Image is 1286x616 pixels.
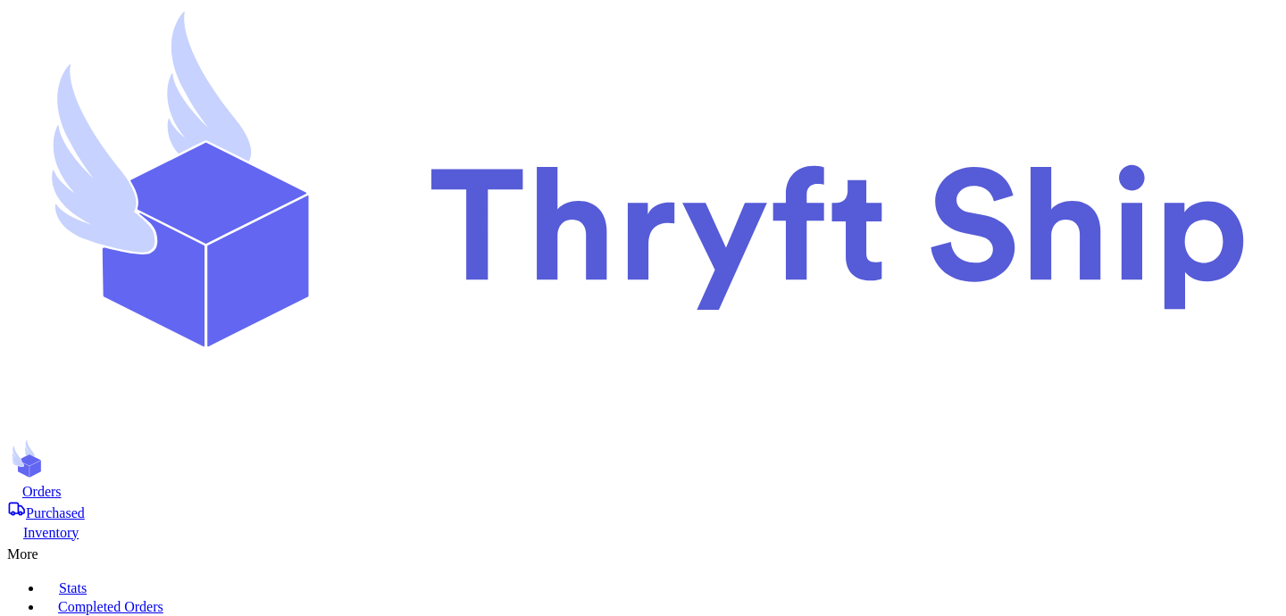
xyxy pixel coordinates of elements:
a: Completed Orders [43,596,1279,615]
span: Completed Orders [58,599,163,614]
span: Orders [22,484,62,499]
span: Stats [59,580,87,595]
a: Stats [43,577,1279,596]
div: More [7,541,1279,562]
a: Purchased [7,500,1279,521]
span: Purchased [26,505,85,520]
a: Inventory [7,521,1279,541]
a: Orders [7,482,1279,500]
span: Inventory [23,525,79,540]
